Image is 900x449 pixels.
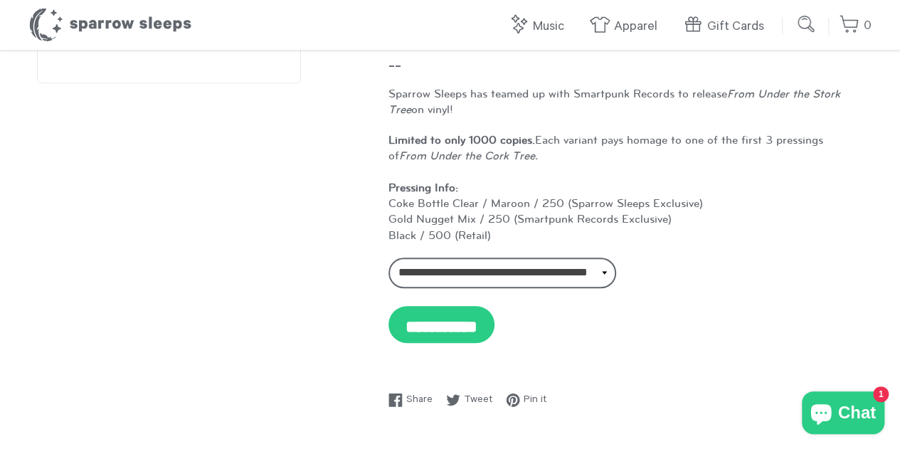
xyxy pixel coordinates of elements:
a: Apparel [589,11,665,42]
input: Submit [793,10,821,38]
strong: Limited to only 1000 copies. [388,134,535,146]
span: Pin it [524,393,546,408]
inbox-online-store-chat: Shopify online store chat [798,391,889,438]
span: Sparrow Sleeps has teamed up with Smartpunk Records to release on vinyl! [388,88,840,115]
em: From Under the Stork Tree [388,88,840,115]
em: From Under the Cork Tree. [399,149,538,162]
a: 0 [839,11,872,41]
a: Retail [458,229,487,241]
span: Each variant pays homage to one of the first 3 pressings of Coke Bottle Clear / Maroon / 250 (Spa... [388,134,823,241]
strong: Pressing Info: [388,181,458,194]
h1: Sparrow Sleeps [28,7,192,43]
a: Gift Cards [682,11,771,42]
a: Smartpunk Records Exclusive [517,213,668,225]
span: Tweet [464,393,492,408]
a: Music [508,11,571,42]
h3: -- [388,56,863,80]
span: Share [406,393,433,408]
